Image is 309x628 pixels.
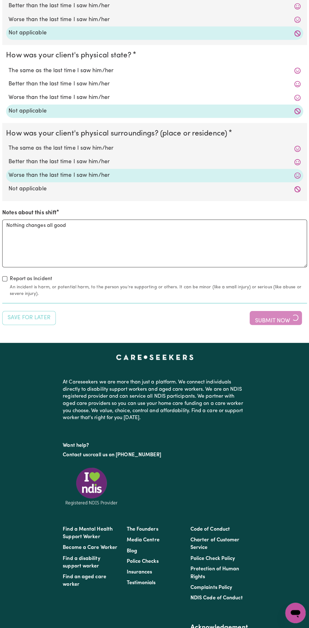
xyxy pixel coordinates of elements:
a: Media Centre [127,538,159,543]
label: The same as the last time I saw him/her [10,72,299,81]
label: The same as the last time I saw him/her [10,149,299,158]
a: Complaints Policy [190,585,231,590]
a: Find an aged care worker [64,574,107,587]
iframe: Button to launch messaging window [284,603,304,623]
legend: How was your client's physical surroundings? (place or residence) [8,133,229,144]
a: call us on [PHONE_NUMBER] [93,454,161,459]
img: Registered NDIS provider [64,468,120,507]
a: Blog [127,549,137,554]
p: or [64,451,245,463]
label: Worse than the last time I saw him/her [10,22,299,30]
label: Report as Incident [11,279,53,286]
a: Contact us [64,454,89,459]
a: Find a disability support worker [64,556,101,569]
a: Insurances [127,570,152,575]
legend: How was your client's physical state? [8,56,134,67]
a: The Founders [127,527,158,533]
a: Careseekers home page [116,357,193,362]
label: Notes about this shift [4,213,57,221]
p: At Careseekers we are more than just a platform. We connect individuals directly to disability su... [64,378,245,426]
a: Become a Care Worker [64,546,118,551]
small: An incident is harm, or potential harm, to the person you're supporting or others. It can be mino... [11,287,305,301]
label: Better than the last time I saw him/her [10,86,299,94]
label: Not applicable [10,112,299,121]
p: Want help? [64,441,245,451]
a: NDIS Code of Conduct [190,596,242,601]
a: Police Check Policy [190,556,234,562]
a: Testimonials [127,580,155,585]
a: Police Checks [127,559,158,564]
a: Charter of Customer Service [190,538,238,551]
label: Not applicable [10,189,299,198]
a: Protection of Human Rights [190,567,238,579]
label: Better than the last time I saw him/her [10,163,299,171]
label: Worse than the last time I saw him/her [10,176,299,184]
label: Better than the last time I saw him/her [10,9,299,17]
a: Code of Conduct [190,527,229,533]
textarea: Nothing changes all good [4,224,305,271]
a: Find a Mental Health Support Worker [64,527,113,540]
label: Not applicable [10,35,299,43]
label: Worse than the last time I saw him/her [10,99,299,107]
